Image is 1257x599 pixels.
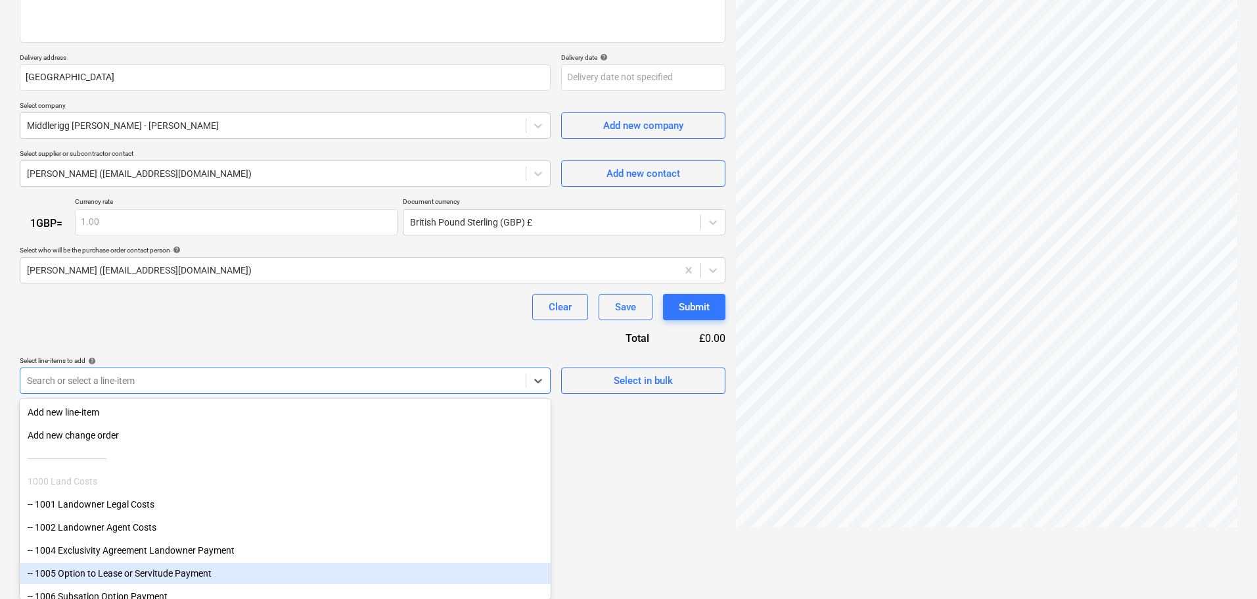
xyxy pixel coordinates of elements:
[561,112,725,139] button: Add new company
[20,540,551,561] div: -- 1004 Exclusivity Agreement Landowner Payment
[561,53,725,62] div: Delivery date
[561,160,725,187] button: Add new contact
[615,299,636,316] div: Save
[20,402,551,423] div: Add new line-item
[170,246,181,254] span: help
[1191,536,1257,599] iframe: Chat Widget
[603,117,683,134] div: Add new company
[614,372,673,389] div: Select in bulk
[20,425,551,446] div: Add new change order
[20,563,551,584] div: -- 1005 Option to Lease or Servitude Payment
[20,517,551,538] div: -- 1002 Landowner Agent Costs
[599,294,652,320] button: Save
[403,197,725,208] p: Document currency
[85,357,96,365] span: help
[670,331,725,346] div: £0.00
[663,294,725,320] button: Submit
[20,149,551,160] p: Select supplier or subcontractor contact
[20,356,551,365] div: Select line-items to add
[561,368,725,394] button: Select in bulk
[532,294,588,320] button: Clear
[20,448,551,469] div: ------------------------------
[597,53,608,61] span: help
[561,64,725,91] input: Delivery date not specified
[555,331,670,346] div: Total
[75,197,398,208] p: Currency rate
[20,217,75,229] div: 1 GBP =
[606,165,680,182] div: Add new contact
[20,471,551,492] div: 1000 Land Costs
[20,53,551,64] p: Delivery address
[20,101,551,112] p: Select company
[20,64,551,91] input: Delivery address
[679,299,710,316] div: Submit
[20,246,725,254] div: Select who will be the purchase order contact person
[20,494,551,515] div: -- 1001 Landowner Legal Costs
[549,299,572,316] div: Clear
